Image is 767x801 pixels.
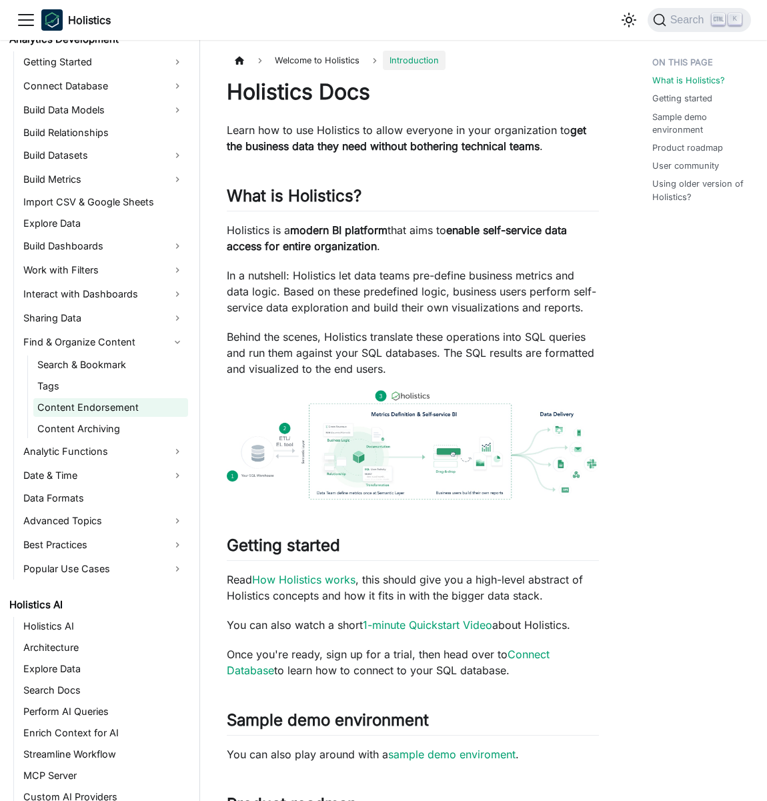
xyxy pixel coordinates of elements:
a: 1-minute Quickstart Video [363,618,492,632]
a: Holistics AI [5,596,188,614]
b: Holistics [68,12,111,28]
a: User community [652,159,719,172]
h2: Getting started [227,536,599,561]
p: Behind the scenes, Holistics translate these operations into SQL queries and run them against you... [227,329,599,377]
a: Streamline Workflow [19,745,188,764]
button: Toggle navigation bar [16,10,36,30]
button: Search (Ctrl+K) [648,8,751,32]
a: Content Endorsement [33,398,188,417]
span: Introduction [383,51,446,70]
a: Interact with Dashboards [19,283,188,305]
button: Switch between dark and light mode (currently light mode) [618,9,640,31]
a: Connect Database [227,648,550,677]
p: You can also play around with a . [227,746,599,762]
a: Perform AI Queries [19,702,188,721]
a: Tags [33,377,188,395]
a: Advanced Topics [19,510,188,532]
a: Work with Filters [19,259,188,281]
a: Build Data Models [19,99,188,121]
p: You can also watch a short about Holistics. [227,617,599,633]
p: Holistics is a that aims to . [227,222,599,254]
a: Explore Data [19,660,188,678]
h2: What is Holistics? [227,186,599,211]
kbd: K [728,13,742,25]
a: What is Holistics? [652,74,725,87]
a: Getting Started [19,51,188,73]
a: Build Relationships [19,123,188,142]
strong: modern BI platform [290,223,388,237]
a: Connect Database [19,75,188,97]
a: Best Practices [19,534,188,556]
a: Find & Organize Content [19,331,188,353]
p: In a nutshell: Holistics let data teams pre-define business metrics and data logic. Based on thes... [227,267,599,315]
a: Search & Bookmark [33,355,188,374]
img: How Holistics fits in your Data Stack [227,390,599,499]
p: Once you're ready, sign up for a trial, then head over to to learn how to connect to your SQL dat... [227,646,599,678]
span: Welcome to Holistics [268,51,366,70]
a: MCP Server [19,766,188,785]
a: Home page [227,51,252,70]
a: Getting started [652,92,712,105]
nav: Breadcrumbs [227,51,599,70]
img: Holistics [41,9,63,31]
a: Date & Time [19,465,188,486]
a: HolisticsHolistics [41,9,111,31]
a: Search Docs [19,681,188,700]
a: Enrich Context for AI [19,724,188,742]
a: Data Formats [19,489,188,508]
h1: Holistics Docs [227,79,599,105]
a: Popular Use Cases [19,558,188,580]
a: Content Archiving [33,420,188,438]
p: Learn how to use Holistics to allow everyone in your organization to . [227,122,599,154]
a: Build Dashboards [19,235,188,257]
span: Search [666,14,712,26]
a: Import CSV & Google Sheets [19,193,188,211]
a: Holistics AI [19,617,188,636]
a: Analytic Functions [19,441,188,462]
a: Build Metrics [19,169,188,190]
a: Build Datasets [19,145,188,166]
a: Sample demo environment [652,111,746,136]
a: Product roadmap [652,141,723,154]
a: Using older version of Holistics? [652,177,746,203]
a: How Holistics works [252,573,355,586]
a: Explore Data [19,214,188,233]
h2: Sample demo environment [227,710,599,736]
p: Read , this should give you a high-level abstract of Holistics concepts and how it fits in with t... [227,572,599,604]
a: Sharing Data [19,307,188,329]
a: Architecture [19,638,188,657]
a: sample demo enviroment [388,748,516,761]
